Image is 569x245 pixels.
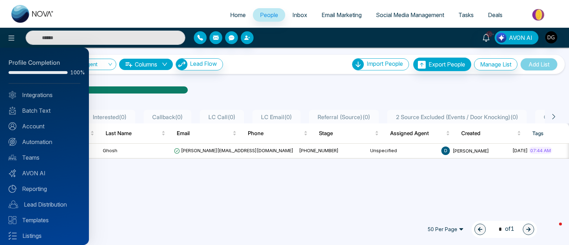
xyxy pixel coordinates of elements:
img: Listings.svg [9,232,17,240]
img: Integrated.svg [9,91,16,99]
a: Templates [9,216,80,224]
img: Reporting.svg [9,185,16,193]
img: Templates.svg [9,216,16,224]
img: Account.svg [9,122,16,130]
a: Lead Distribution [9,200,80,209]
iframe: Intercom live chat [545,221,562,238]
img: Lead-dist.svg [9,201,18,208]
a: Automation [9,138,80,146]
a: AVON AI [9,169,80,177]
span: 100% [70,70,80,75]
div: Profile Completion [9,58,80,68]
img: team.svg [9,154,16,161]
a: Batch Text [9,106,80,115]
img: Automation.svg [9,138,16,146]
a: Listings [9,231,80,240]
img: Avon-AI.svg [9,169,16,177]
a: Teams [9,153,80,162]
img: batch_text_white.png [9,107,16,114]
a: Integrations [9,91,80,99]
a: Reporting [9,185,80,193]
a: Account [9,122,80,131]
